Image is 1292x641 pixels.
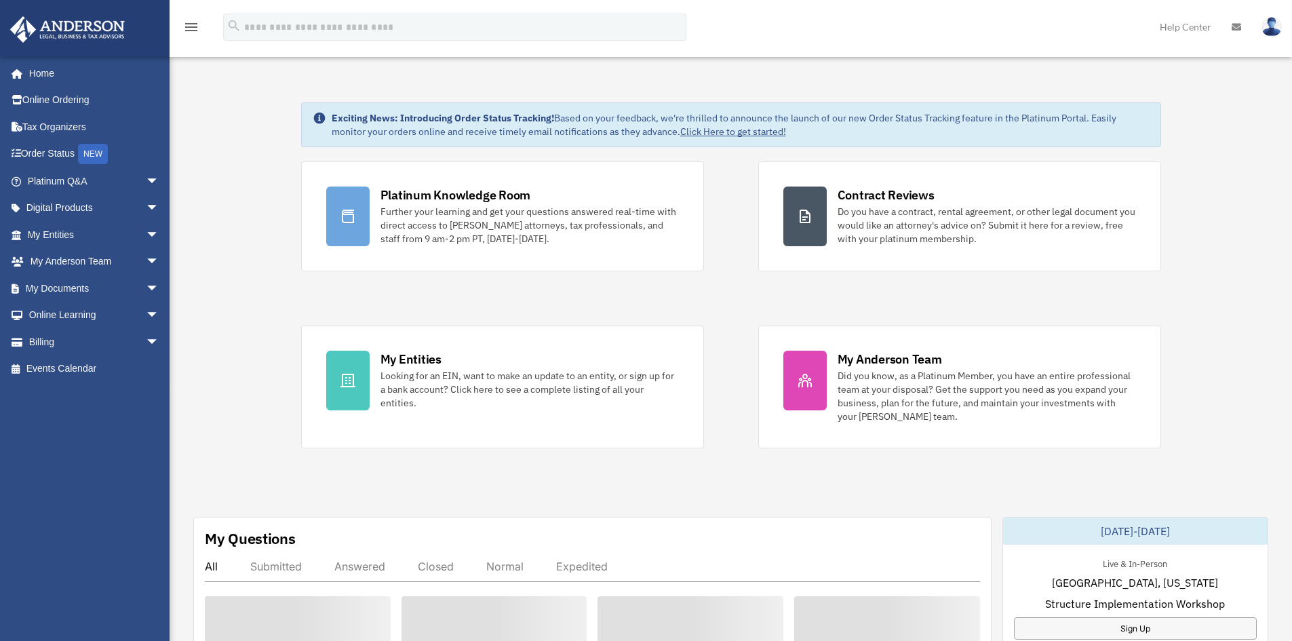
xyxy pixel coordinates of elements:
[758,161,1161,271] a: Contract Reviews Do you have a contract, rental agreement, or other legal document you would like...
[9,60,173,87] a: Home
[1014,617,1257,640] a: Sign Up
[146,328,173,356] span: arrow_drop_down
[146,221,173,249] span: arrow_drop_down
[1261,17,1282,37] img: User Pic
[146,275,173,303] span: arrow_drop_down
[418,560,454,573] div: Closed
[1045,596,1225,612] span: Structure Implementation Workshop
[1092,556,1178,570] div: Live & In-Person
[183,19,199,35] i: menu
[9,113,180,140] a: Tax Organizers
[380,351,442,368] div: My Entities
[332,112,554,124] strong: Exciting News: Introducing Order Status Tracking!
[332,111,1150,138] div: Based on your feedback, we're thrilled to announce the launch of our new Order Status Tracking fe...
[250,560,302,573] div: Submitted
[227,18,241,33] i: search
[380,369,679,410] div: Looking for an EIN, want to make an update to an entity, or sign up for a bank account? Click her...
[838,351,942,368] div: My Anderson Team
[9,248,180,275] a: My Anderson Teamarrow_drop_down
[758,326,1161,448] a: My Anderson Team Did you know, as a Platinum Member, you have an entire professional team at your...
[380,205,679,246] div: Further your learning and get your questions answered real-time with direct access to [PERSON_NAM...
[9,355,180,383] a: Events Calendar
[146,302,173,330] span: arrow_drop_down
[9,195,180,222] a: Digital Productsarrow_drop_down
[146,168,173,195] span: arrow_drop_down
[838,187,935,203] div: Contract Reviews
[146,195,173,222] span: arrow_drop_down
[301,326,704,448] a: My Entities Looking for an EIN, want to make an update to an entity, or sign up for a bank accoun...
[556,560,608,573] div: Expedited
[486,560,524,573] div: Normal
[838,205,1136,246] div: Do you have a contract, rental agreement, or other legal document you would like an attorney's ad...
[146,248,173,276] span: arrow_drop_down
[9,328,180,355] a: Billingarrow_drop_down
[9,302,180,329] a: Online Learningarrow_drop_down
[838,369,1136,423] div: Did you know, as a Platinum Member, you have an entire professional team at your disposal? Get th...
[78,144,108,164] div: NEW
[9,168,180,195] a: Platinum Q&Aarrow_drop_down
[9,140,180,168] a: Order StatusNEW
[1052,575,1218,591] span: [GEOGRAPHIC_DATA], [US_STATE]
[301,161,704,271] a: Platinum Knowledge Room Further your learning and get your questions answered real-time with dire...
[1003,518,1268,545] div: [DATE]-[DATE]
[680,125,786,138] a: Click Here to get started!
[9,275,180,302] a: My Documentsarrow_drop_down
[380,187,531,203] div: Platinum Knowledge Room
[9,87,180,114] a: Online Ordering
[334,560,385,573] div: Answered
[6,16,129,43] img: Anderson Advisors Platinum Portal
[205,528,296,549] div: My Questions
[9,221,180,248] a: My Entitiesarrow_drop_down
[205,560,218,573] div: All
[183,24,199,35] a: menu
